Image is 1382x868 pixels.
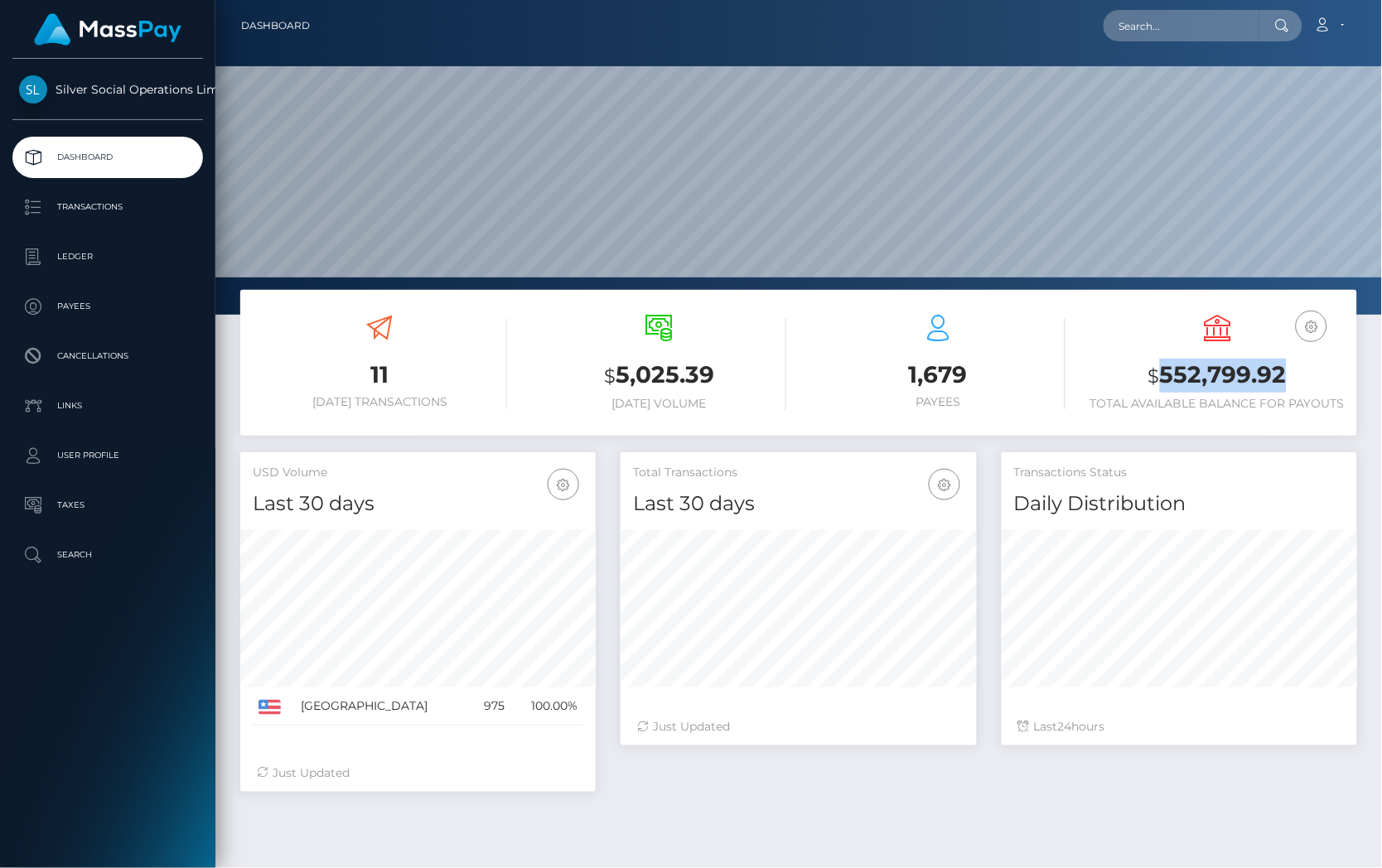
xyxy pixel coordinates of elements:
[12,286,203,327] a: Payees
[19,195,196,219] p: Transactions
[19,542,196,567] p: Search
[19,344,196,369] p: Cancellations
[1014,465,1345,481] h5: Transactions Status
[12,435,203,476] a: User Profile
[1014,489,1345,518] h4: Daily Distribution
[12,82,203,97] span: Silver Social Operations Limited
[253,395,507,409] h6: [DATE] Transactions
[1148,364,1160,388] small: $
[253,359,507,391] h3: 11
[259,700,281,715] img: US.png
[19,393,196,418] p: Links
[296,687,470,726] td: [GEOGRAPHIC_DATA]
[637,718,959,735] div: Just Updated
[19,145,196,170] p: Dashboard
[633,465,964,481] h5: Total Transactions
[1018,718,1341,735] div: Last hours
[12,335,203,377] a: Cancellations
[1090,359,1345,393] h3: 552,799.92
[12,137,203,178] a: Dashboard
[510,687,583,726] td: 100.00%
[12,186,203,228] a: Transactions
[257,764,579,782] div: Just Updated
[470,687,510,726] td: 975
[1058,719,1072,734] span: 24
[19,493,196,518] p: Taxes
[633,489,964,518] h4: Last 30 days
[34,13,181,46] img: MassPay Logo
[19,244,196,269] p: Ledger
[532,397,786,411] h6: [DATE] Volume
[12,236,203,277] a: Ledger
[12,534,203,576] a: Search
[19,75,47,104] img: Silver Social Operations Limited
[604,364,616,388] small: $
[19,443,196,468] p: User Profile
[532,359,786,393] h3: 5,025.39
[12,485,203,526] a: Taxes
[253,489,583,518] h4: Last 30 days
[811,395,1065,409] h6: Payees
[1090,397,1345,411] h6: Total Available Balance for Payouts
[241,8,310,43] a: Dashboard
[811,359,1065,391] h3: 1,679
[12,385,203,427] a: Links
[19,294,196,319] p: Payees
[253,465,583,481] h5: USD Volume
[1104,10,1259,41] input: Search...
